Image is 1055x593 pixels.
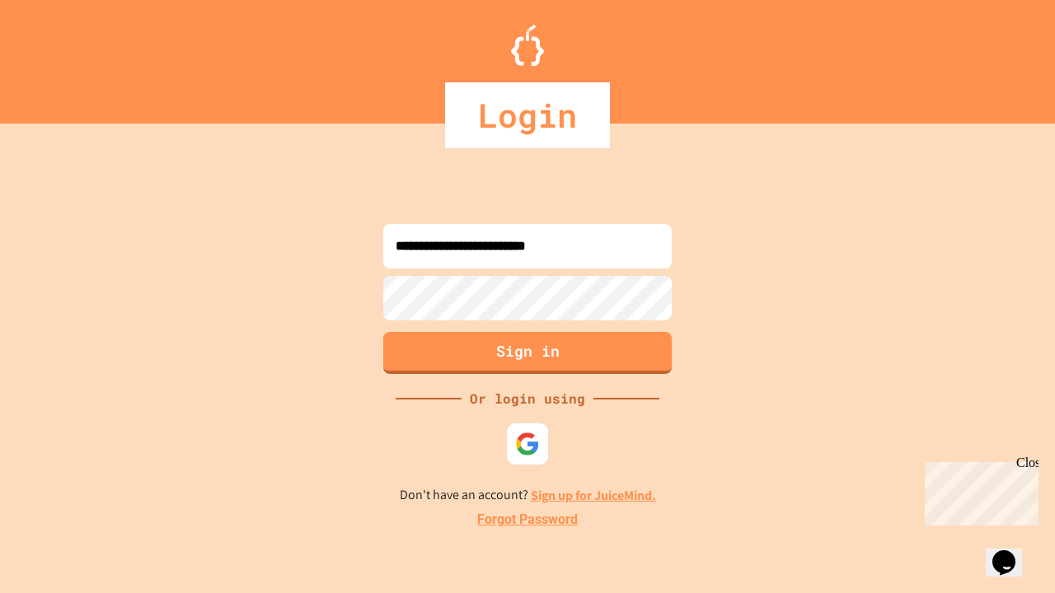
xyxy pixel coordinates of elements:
img: Logo.svg [511,25,544,66]
p: Don't have an account? [400,485,656,506]
a: Sign up for JuiceMind. [531,487,656,504]
button: Sign in [383,332,672,374]
a: Forgot Password [477,510,578,530]
iframe: chat widget [986,527,1039,577]
div: Login [445,82,610,148]
img: google-icon.svg [515,432,540,456]
iframe: chat widget [918,455,1039,525]
div: Chat with us now!Close [7,7,114,105]
div: Or login using [462,389,593,409]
